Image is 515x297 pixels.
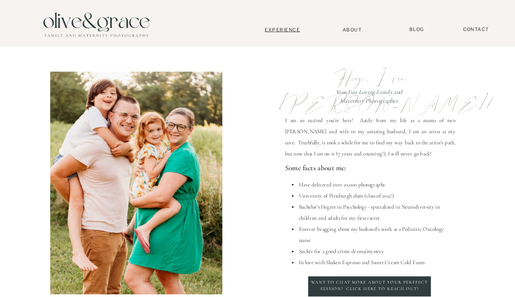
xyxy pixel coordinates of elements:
li: Have delivered over 10,000 photographs [299,179,456,190]
a: Contact [459,26,493,32]
p: I am so excited you're here! Aside from my life as a mama of two [PERSON_NAME] and wife to my ama... [285,115,456,158]
a: Want to chat more about your perffect session? Click here to reach out! [310,279,429,294]
li: Forever bragging about my husband's work as a Pediatric Oncology nurse [299,223,456,246]
li: In love with Shaken Espresso and Sweet Cream Cold Foam [299,257,456,268]
li: Sucker for a good crime drama/mystery [299,246,456,257]
p: Some facts about me: [285,161,456,175]
a: Experience [254,26,311,32]
a: About [339,26,365,32]
p: Hey, I'm [PERSON_NAME]! [277,65,464,92]
li: Bachelor's Degree in Psychology - specialized in Neurodiversity in children and adults for my fir... [299,201,456,223]
li: University of Pittsburgh alum (class of 2012!) [299,190,456,201]
a: BLOG [406,26,427,32]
